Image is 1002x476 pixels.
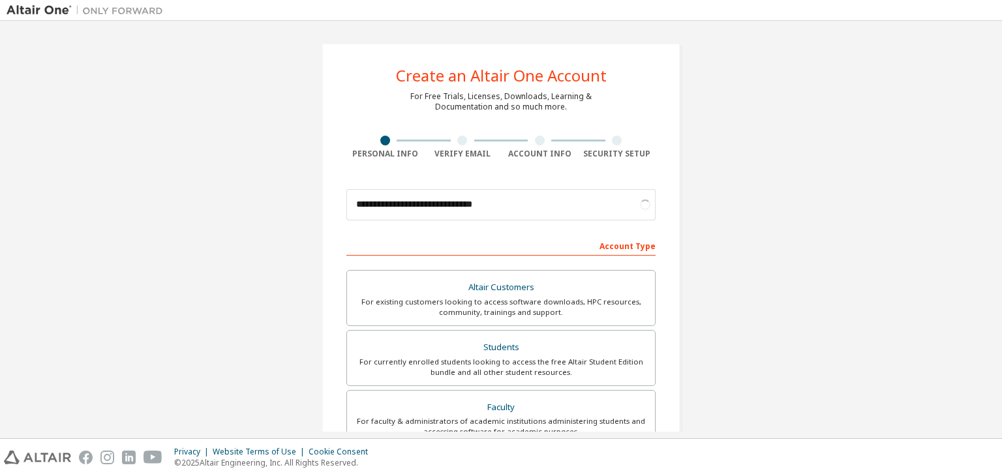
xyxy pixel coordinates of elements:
p: © 2025 Altair Engineering, Inc. All Rights Reserved. [174,457,376,468]
div: Students [355,338,647,357]
div: For existing customers looking to access software downloads, HPC resources, community, trainings ... [355,297,647,318]
div: Altair Customers [355,278,647,297]
div: Faculty [355,398,647,417]
div: Account Type [346,235,656,256]
div: Create an Altair One Account [396,68,607,83]
div: Security Setup [579,149,656,159]
div: Privacy [174,447,213,457]
img: youtube.svg [144,451,162,464]
div: For Free Trials, Licenses, Downloads, Learning & Documentation and so much more. [410,91,592,112]
img: linkedin.svg [122,451,136,464]
div: Website Terms of Use [213,447,309,457]
div: Verify Email [424,149,502,159]
img: instagram.svg [100,451,114,464]
img: altair_logo.svg [4,451,71,464]
div: Account Info [501,149,579,159]
div: Cookie Consent [309,447,376,457]
div: For currently enrolled students looking to access the free Altair Student Edition bundle and all ... [355,357,647,378]
img: Altair One [7,4,170,17]
div: For faculty & administrators of academic institutions administering students and accessing softwa... [355,416,647,437]
img: facebook.svg [79,451,93,464]
div: Personal Info [346,149,424,159]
